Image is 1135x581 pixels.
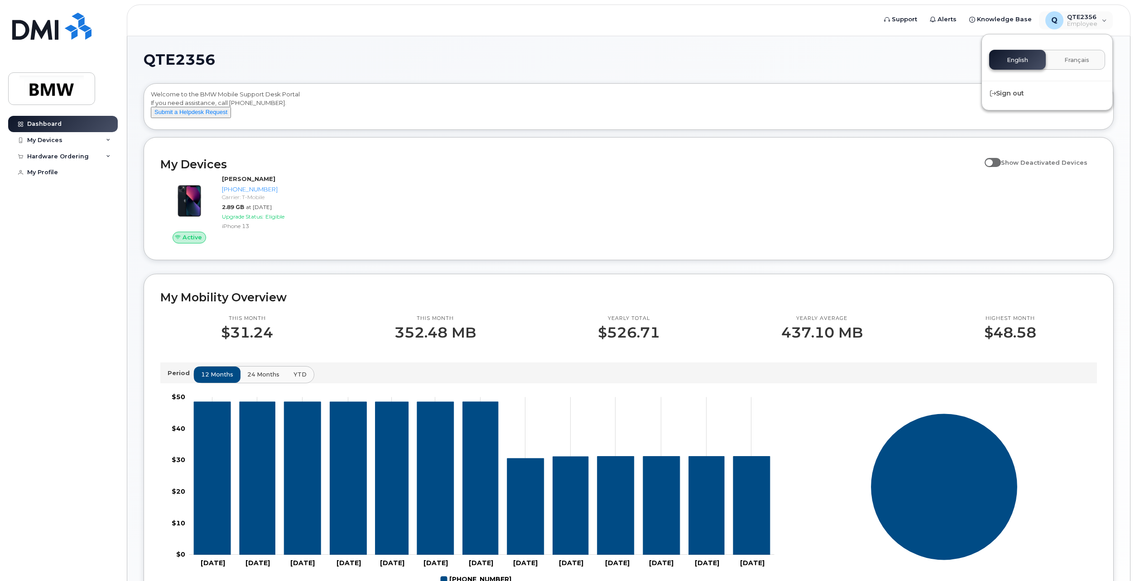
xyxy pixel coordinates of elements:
[246,204,272,210] span: at [DATE]
[265,213,284,220] span: Eligible
[245,559,270,567] tspan: [DATE]
[172,393,185,401] tspan: $50
[469,559,493,567] tspan: [DATE]
[870,413,1018,560] g: Series
[222,213,264,220] span: Upgrade Status:
[985,154,992,161] input: Show Deactivated Devices
[160,175,386,243] a: Active[PERSON_NAME][PHONE_NUMBER]Carrier: T-Mobile2.89 GBat [DATE]Upgrade Status:EligibleiPhone 13
[172,487,185,495] tspan: $20
[222,175,275,182] strong: [PERSON_NAME]
[394,324,476,341] p: 352.48 MB
[1064,57,1089,64] span: Français
[559,559,583,567] tspan: [DATE]
[290,559,315,567] tspan: [DATE]
[222,222,383,230] div: iPhone 13
[649,559,673,567] tspan: [DATE]
[144,53,215,67] span: QTE2356
[247,370,279,379] span: 24 months
[740,559,765,567] tspan: [DATE]
[160,290,1097,304] h2: My Mobility Overview
[183,233,202,242] span: Active
[982,85,1112,102] div: Sign out
[394,315,476,322] p: This month
[151,90,1106,126] div: Welcome to the BMW Mobile Support Desk Portal If you need assistance, call [PHONE_NUMBER].
[221,315,273,322] p: This month
[222,204,244,210] span: 2.89 GB
[151,107,231,118] button: Submit a Helpdesk Request
[380,559,404,567] tspan: [DATE]
[172,519,185,527] tspan: $10
[984,324,1036,341] p: $48.58
[1096,542,1128,574] iframe: Messenger Launcher
[984,315,1036,322] p: Highest month
[172,424,185,432] tspan: $40
[781,315,863,322] p: Yearly average
[598,315,660,322] p: Yearly total
[513,559,538,567] tspan: [DATE]
[337,559,361,567] tspan: [DATE]
[222,193,383,201] div: Carrier: T-Mobile
[194,402,770,555] g: 864-540-9281
[168,369,193,377] p: Period
[781,324,863,341] p: 437.10 MB
[423,559,448,567] tspan: [DATE]
[176,550,185,558] tspan: $0
[160,157,980,171] h2: My Devices
[293,370,307,379] span: YTD
[172,456,185,464] tspan: $30
[598,324,660,341] p: $526.71
[605,559,630,567] tspan: [DATE]
[222,185,383,194] div: [PHONE_NUMBER]
[201,559,225,567] tspan: [DATE]
[151,108,231,115] a: Submit a Helpdesk Request
[1001,159,1087,166] span: Show Deactivated Devices
[168,179,211,223] img: image20231002-3703462-1ig824h.jpeg
[221,324,273,341] p: $31.24
[695,559,719,567] tspan: [DATE]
